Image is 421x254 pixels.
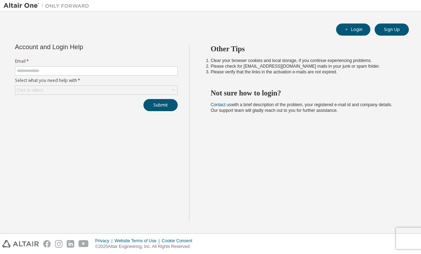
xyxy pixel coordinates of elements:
[336,24,370,36] button: Login
[211,88,396,98] h2: Not sure how to login?
[15,58,178,64] label: Email
[43,240,51,248] img: facebook.svg
[55,240,62,248] img: instagram.svg
[162,238,196,244] div: Cookie Consent
[115,238,162,244] div: Website Terms of Use
[67,240,74,248] img: linkedin.svg
[2,240,39,248] img: altair_logo.svg
[375,24,409,36] button: Sign Up
[211,102,231,107] a: Contact us
[15,44,145,50] div: Account and Login Help
[15,78,178,83] label: Select what you need help with
[211,69,396,75] li: Please verify that the links in the activation e-mails are not expired.
[4,2,93,9] img: Altair One
[15,86,177,94] div: Click to select
[211,102,392,113] span: with a brief description of the problem, your registered e-mail id and company details. Our suppo...
[143,99,178,111] button: Submit
[211,58,396,63] li: Clear your browser cookies and local storage, if you continue experiencing problems.
[78,240,89,248] img: youtube.svg
[211,63,396,69] li: Please check for [EMAIL_ADDRESS][DOMAIN_NAME] mails in your junk or spam folder.
[95,238,115,244] div: Privacy
[95,244,197,250] p: © 2025 Altair Engineering, Inc. All Rights Reserved.
[211,44,396,53] h2: Other Tips
[17,87,43,93] div: Click to select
